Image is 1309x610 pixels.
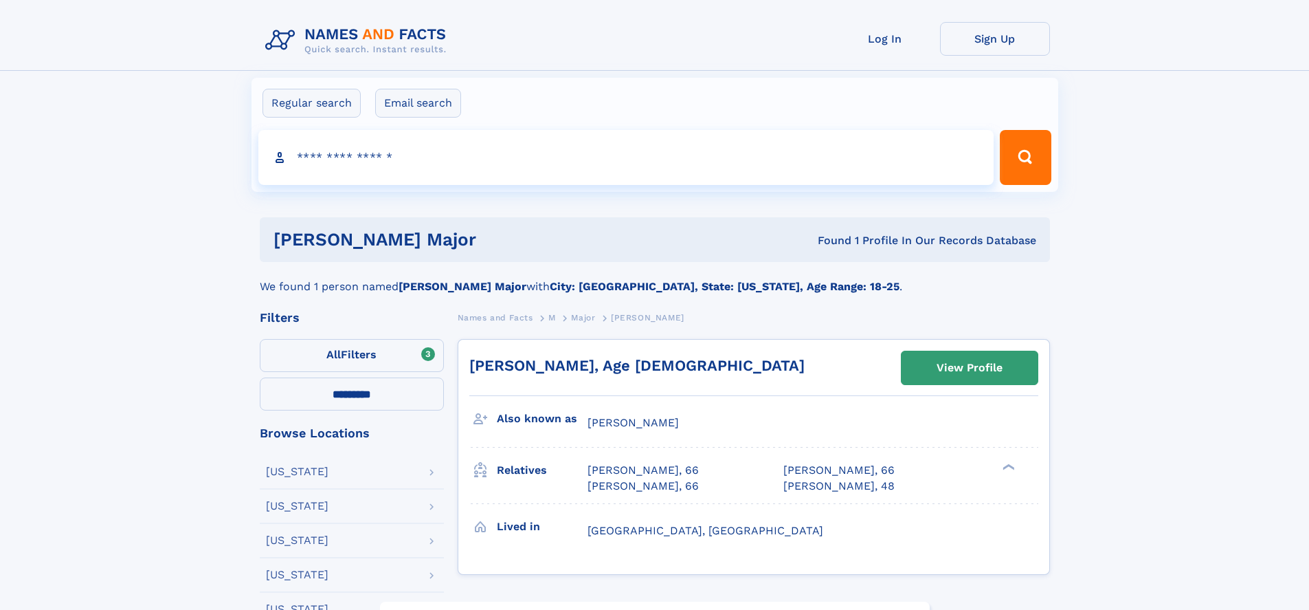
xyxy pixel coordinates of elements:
[548,309,556,326] a: M
[783,479,895,494] a: [PERSON_NAME], 48
[783,463,895,478] a: [PERSON_NAME], 66
[262,89,361,118] label: Regular search
[548,313,556,323] span: M
[588,463,699,478] a: [PERSON_NAME], 66
[830,22,940,56] a: Log In
[1000,130,1051,185] button: Search Button
[273,231,647,248] h1: [PERSON_NAME] major
[647,233,1036,248] div: Found 1 Profile In Our Records Database
[266,466,328,477] div: [US_STATE]
[266,535,328,546] div: [US_STATE]
[260,427,444,439] div: Browse Locations
[260,339,444,372] label: Filters
[497,407,588,431] h3: Also known as
[266,569,328,580] div: [US_STATE]
[588,524,823,537] span: [GEOGRAPHIC_DATA], [GEOGRAPHIC_DATA]
[399,280,526,293] b: [PERSON_NAME] Major
[497,459,588,482] h3: Relatives
[611,313,684,323] span: [PERSON_NAME]
[497,515,588,538] h3: Lived in
[458,309,533,326] a: Names and Facts
[902,351,1038,384] a: View Profile
[469,357,805,374] a: [PERSON_NAME], Age [DEMOGRAPHIC_DATA]
[588,479,699,494] a: [PERSON_NAME], 66
[260,312,444,324] div: Filters
[266,501,328,512] div: [US_STATE]
[999,463,1016,472] div: ❯
[550,280,899,293] b: City: [GEOGRAPHIC_DATA], State: [US_STATE], Age Range: 18-25
[260,22,458,59] img: Logo Names and Facts
[571,309,595,326] a: Major
[326,348,341,361] span: All
[588,416,679,429] span: [PERSON_NAME]
[375,89,461,118] label: Email search
[260,262,1050,295] div: We found 1 person named with .
[937,352,1003,384] div: View Profile
[940,22,1050,56] a: Sign Up
[258,130,994,185] input: search input
[571,313,595,323] span: Major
